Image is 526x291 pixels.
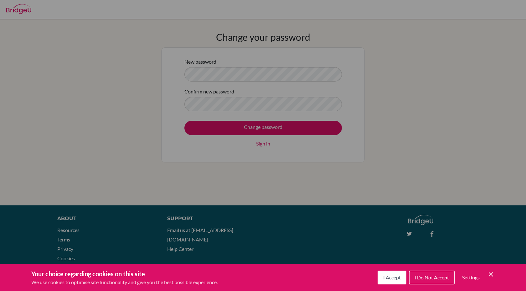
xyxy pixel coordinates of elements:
span: I Do Not Accept [415,274,449,280]
button: Settings [457,271,485,284]
button: I Do Not Accept [409,271,455,284]
h3: Your choice regarding cookies on this site [31,269,218,278]
button: I Accept [378,271,406,284]
span: Settings [462,274,480,280]
p: We use cookies to optimise site functionality and give you the best possible experience. [31,278,218,286]
button: Save and close [487,271,495,278]
span: I Accept [383,274,401,280]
